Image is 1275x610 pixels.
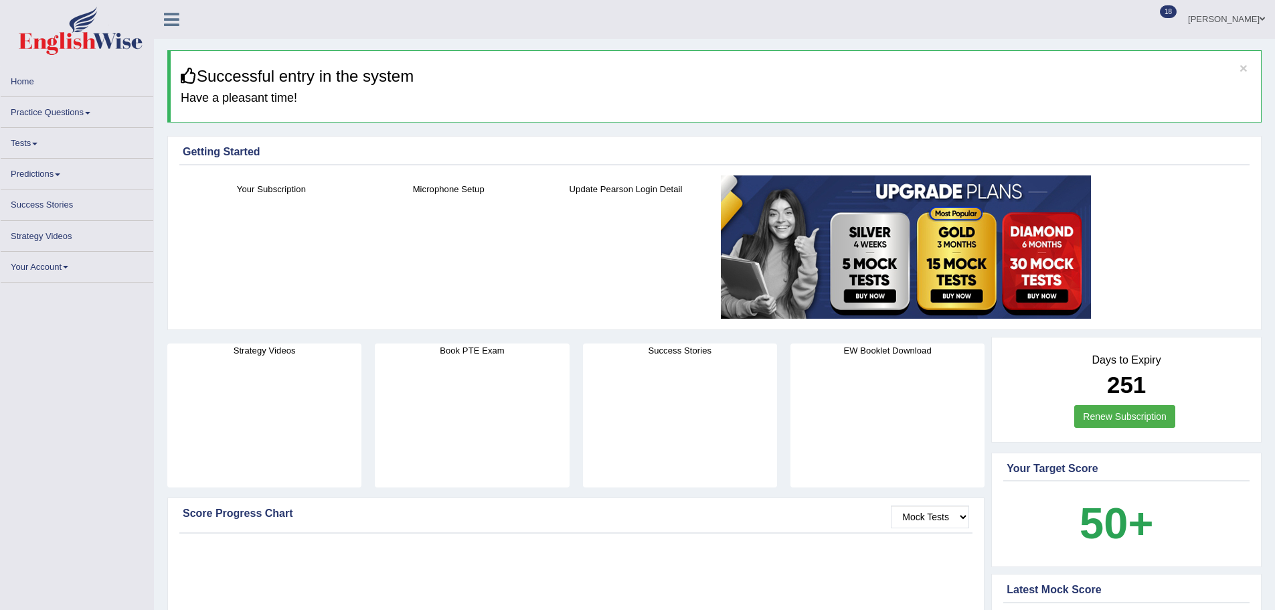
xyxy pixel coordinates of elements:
[1160,5,1177,18] span: 18
[1,97,153,123] a: Practice Questions
[367,182,531,196] h4: Microphone Setup
[1,159,153,185] a: Predictions
[183,144,1246,160] div: Getting Started
[1007,461,1246,477] div: Your Target Score
[181,68,1251,85] h3: Successful entry in the system
[1,252,153,278] a: Your Account
[1007,354,1246,366] h4: Days to Expiry
[1107,372,1146,398] b: 251
[167,344,361,358] h4: Strategy Videos
[1007,582,1246,598] div: Latest Mock Score
[1080,499,1153,548] b: 50+
[583,344,777,358] h4: Success Stories
[544,182,708,196] h4: Update Pearson Login Detail
[181,92,1251,105] h4: Have a pleasant time!
[1,221,153,247] a: Strategy Videos
[1240,61,1248,75] button: ×
[790,344,985,358] h4: EW Booklet Download
[375,344,569,358] h4: Book PTE Exam
[189,182,353,196] h4: Your Subscription
[1,128,153,154] a: Tests
[183,506,969,522] div: Score Progress Chart
[1,189,153,216] a: Success Stories
[1074,405,1175,428] a: Renew Subscription
[1,66,153,92] a: Home
[721,175,1091,319] img: small5.jpg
